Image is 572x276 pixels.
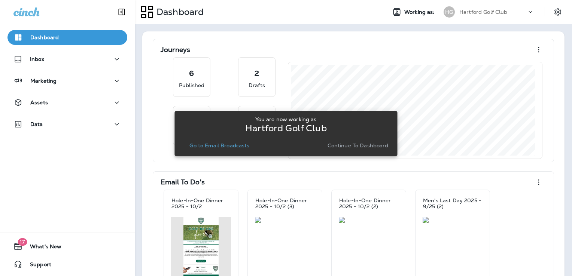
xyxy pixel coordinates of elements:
[153,6,204,18] p: Dashboard
[161,178,205,186] p: Email To Do's
[7,95,127,110] button: Assets
[189,142,249,148] p: Go to Email Broadcasts
[423,197,482,209] p: Men's Last Day 2025 - 9/25 (2)
[255,116,316,122] p: You are now working as
[30,78,57,84] p: Marketing
[7,73,127,88] button: Marketing
[161,46,190,53] p: Journeys
[325,140,392,151] button: Continue to Dashboard
[18,238,27,246] span: 17
[7,52,127,67] button: Inbox
[7,239,127,254] button: 17What's New
[111,4,132,19] button: Collapse Sidebar
[30,34,59,40] p: Dashboard
[459,9,508,15] p: Hartford Golf Club
[7,30,127,45] button: Dashboard
[30,99,48,105] p: Assets
[404,9,436,15] span: Working as:
[30,121,43,127] p: Data
[22,261,51,270] span: Support
[7,257,127,272] button: Support
[186,140,252,151] button: Go to Email Broadcasts
[444,6,455,18] div: HG
[171,197,231,209] p: Hole-In-One Dinner 2025 - 10/2
[551,5,565,19] button: Settings
[30,56,44,62] p: Inbox
[245,125,327,131] p: Hartford Golf Club
[423,217,483,223] img: f57cafd8-1ea7-470d-8960-7d478a3f44ee.jpg
[328,142,389,148] p: Continue to Dashboard
[22,243,61,252] span: What's New
[7,117,127,132] button: Data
